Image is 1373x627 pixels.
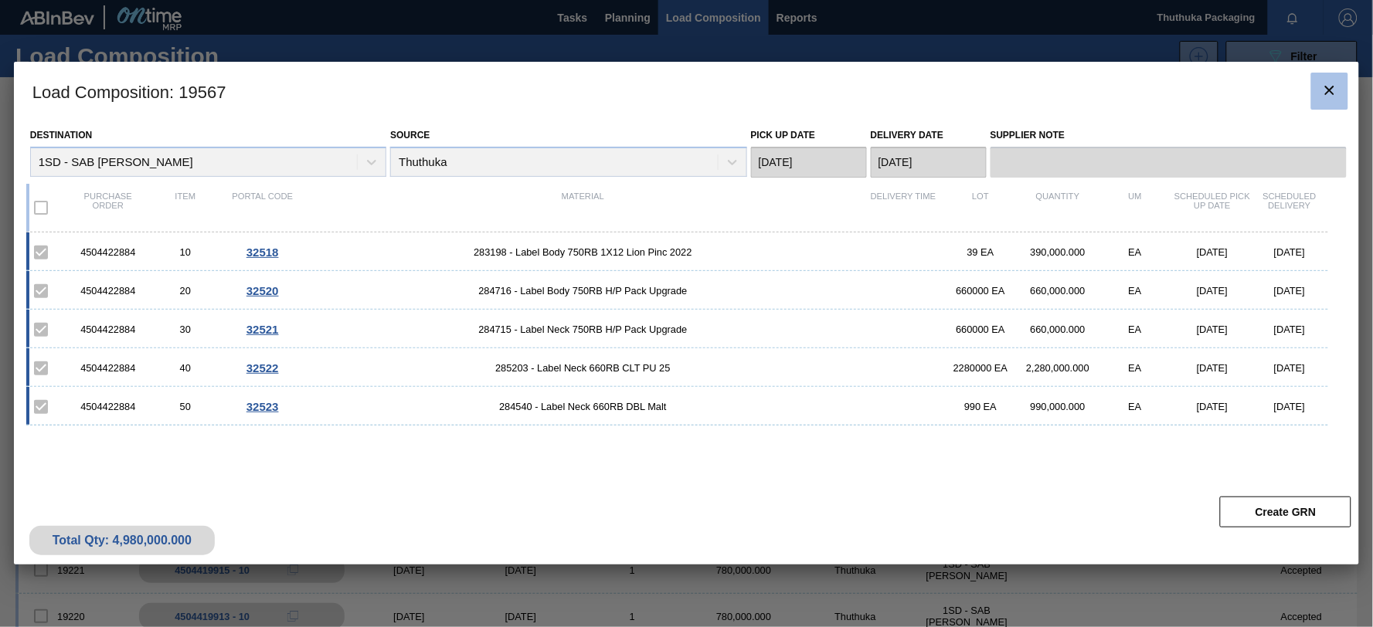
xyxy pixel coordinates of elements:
div: 660000 EA [942,324,1019,335]
div: Go to Order [224,400,301,413]
div: EA [1096,324,1174,335]
label: Delivery Date [871,130,943,141]
div: [DATE] [1251,246,1328,258]
h3: Load Composition : 19567 [14,62,1359,120]
div: 10 [147,246,224,258]
label: Pick up Date [751,130,816,141]
div: Scheduled Delivery [1251,191,1328,224]
div: Go to Order [224,284,301,297]
label: Source [390,130,430,141]
span: 284540 - Label Neck 660RB DBL Malt [301,401,865,412]
div: [DATE] [1174,401,1251,412]
span: 32521 [246,323,279,336]
div: 20 [147,285,224,297]
div: 2,280,000.000 [1019,362,1096,374]
div: Total Qty: 4,980,000.000 [41,534,203,547]
label: Supplier Note [991,124,1347,147]
div: Delivery Time [865,191,942,224]
div: Lot [942,191,1019,224]
div: 4504422884 [70,246,147,258]
div: 4504422884 [70,362,147,374]
div: Quantity [1019,191,1096,224]
div: EA [1096,401,1174,412]
div: [DATE] [1251,362,1328,374]
div: [DATE] [1251,401,1328,412]
input: mm/dd/yyyy [751,147,867,178]
button: Create GRN [1220,497,1351,527]
div: [DATE] [1251,324,1328,335]
div: Material [301,191,865,224]
div: 4504422884 [70,401,147,412]
div: 660000 EA [942,285,1019,297]
div: UM [1096,191,1174,224]
div: 390,000.000 [1019,246,1096,258]
span: 32520 [246,284,279,297]
span: 284716 - Label Body 750RB H/P Pack Upgrade [301,285,865,297]
input: mm/dd/yyyy [871,147,987,178]
div: Go to Order [224,323,301,336]
div: [DATE] [1174,285,1251,297]
div: 660,000.000 [1019,285,1096,297]
span: 32522 [246,361,279,375]
div: 990 EA [942,401,1019,412]
span: 285203 - Label Neck 660RB CLT PU 25 [301,362,865,374]
div: 30 [147,324,224,335]
div: [DATE] [1174,246,1251,258]
div: [DATE] [1251,285,1328,297]
span: 32523 [246,400,279,413]
div: 660,000.000 [1019,324,1096,335]
div: Purchase order [70,191,147,224]
div: 4504422884 [70,285,147,297]
div: Go to Order [224,246,301,259]
div: 39 EA [942,246,1019,258]
span: 284715 - Label Neck 750RB H/P Pack Upgrade [301,324,865,335]
div: [DATE] [1174,362,1251,374]
div: Scheduled Pick up Date [1174,191,1251,224]
div: EA [1096,246,1174,258]
div: Go to Order [224,361,301,375]
div: 40 [147,362,224,374]
div: 50 [147,401,224,412]
div: 2280000 EA [942,362,1019,374]
label: Destination [30,130,92,141]
div: Portal code [224,191,301,224]
div: EA [1096,285,1174,297]
div: 4504422884 [70,324,147,335]
div: 990,000.000 [1019,401,1096,412]
span: 283198 - Label Body 750RB 1X12 Lion Pinc 2022 [301,246,865,258]
div: EA [1096,362,1174,374]
div: [DATE] [1174,324,1251,335]
div: Item [147,191,224,224]
span: 32518 [246,246,279,259]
